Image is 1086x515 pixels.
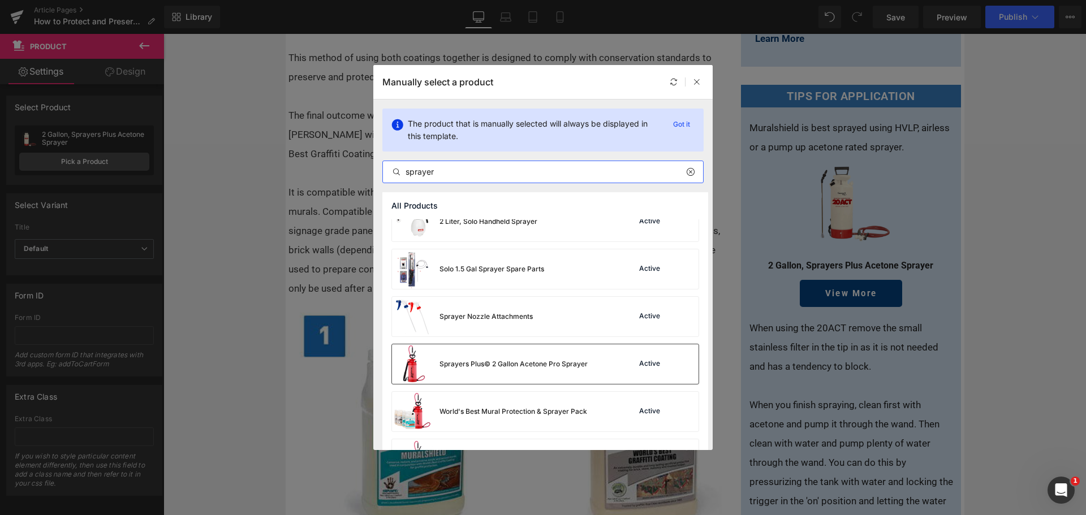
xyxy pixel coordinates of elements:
[125,72,558,91] p: The final outcome will be a highly maintainable, durable, vibrant mural.
[392,392,433,431] img: product-img
[439,264,544,274] div: Solo 1.5 Gal Sprayer Spare Parts
[383,165,703,179] input: Search products
[637,217,662,226] div: Active
[586,57,790,68] h1: tIPS FOR APPLICATION
[586,84,790,123] p: Muralshield is best sprayed using HVLP, airless or a pump up acetone rated sprayer.
[439,311,533,322] div: Sprayer Nozzle Attachments
[642,123,734,214] img: 2 Gallon, Sprayers Plus Acetone Sprayer
[1048,477,1075,504] iframe: Intercom live chat
[125,149,558,264] p: It is compatible with artist-grade acrylic paints, fine art aerosols, collage-based, or digitally...
[382,192,708,219] div: All Products
[125,91,558,129] p: [PERSON_NAME] will build up to a gloss finish. The subsequent application of 2-3 coats of World's...
[439,359,588,369] div: Sprayers Plus© 2 Gallon Acetone Pro Sprayer
[392,297,433,336] img: product-img
[586,361,790,496] p: When you finish spraying, clean first with acetone and pump it through the wand. Then clean with ...
[662,254,713,265] span: View More
[605,226,770,237] a: 2 Gallon, Sprayers Plus Acetone Sprayer
[669,118,695,131] p: Got it
[392,439,433,479] img: product-img
[586,284,790,342] p: When using the 20ACT remove the small stainless filter in the tip in as it is not needed and has ...
[637,265,662,274] div: Active
[439,406,587,417] div: World's Best Mural Protection & Sprayer Pack
[636,246,739,273] a: View More
[439,217,537,227] div: 2 Liter, Solo Handheld Sprayer
[1071,477,1080,486] span: 1
[637,312,662,321] div: Active
[392,202,433,241] img: product-img
[382,76,493,88] p: Manually select a product
[637,407,662,416] div: Active
[125,14,558,53] p: This method of using both coatings together is designed to comply with conservation standards to ...
[392,249,433,289] img: product-img
[392,344,433,384] img: product-img
[637,360,662,369] div: Active
[408,118,660,142] p: The product that is manually selected will always be displayed in this template.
